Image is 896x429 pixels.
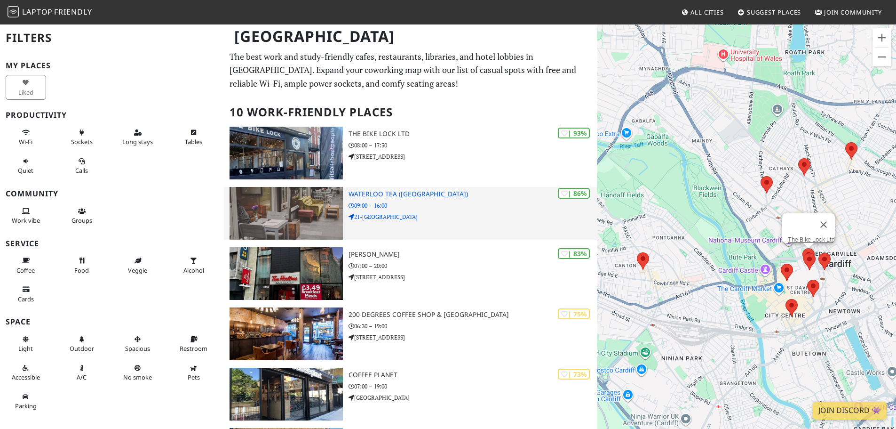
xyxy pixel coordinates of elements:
[872,48,891,66] button: Zoom out
[6,189,218,198] h3: Community
[349,251,597,259] h3: [PERSON_NAME]
[118,125,158,150] button: Long stays
[6,61,218,70] h3: My Places
[677,4,728,21] a: All Cities
[71,138,93,146] span: Power sockets
[8,4,92,21] a: LaptopFriendly LaptopFriendly
[118,332,158,356] button: Spacious
[6,332,46,356] button: Light
[6,282,46,307] button: Cards
[872,28,891,47] button: Zoom in
[230,247,343,300] img: Tim Hortons
[349,212,597,221] p: 21-[GEOGRAPHIC_DATA]
[62,125,102,150] button: Sockets
[125,344,150,353] span: Spacious
[6,389,46,414] button: Parking
[185,138,202,146] span: Work-friendly tables
[6,24,218,52] h2: Filters
[74,266,89,275] span: Food
[174,125,214,150] button: Tables
[6,360,46,385] button: Accessible
[349,152,597,161] p: [STREET_ADDRESS]
[349,273,597,282] p: [STREET_ADDRESS]
[22,7,53,17] span: Laptop
[6,203,46,228] button: Work vibe
[12,373,40,381] span: Accessible
[558,188,590,199] div: | 86%
[349,371,597,379] h3: Coffee Planet
[6,317,218,326] h3: Space
[349,311,597,319] h3: 200 Degrees Coffee Shop & [GEOGRAPHIC_DATA]
[122,138,153,146] span: Long stays
[824,8,882,16] span: Join Community
[71,216,92,225] span: Group tables
[8,6,19,17] img: LaptopFriendly
[227,24,595,49] h1: [GEOGRAPHIC_DATA]
[349,322,597,331] p: 06:30 – 19:00
[62,154,102,178] button: Calls
[62,332,102,356] button: Outdoor
[174,360,214,385] button: Pets
[224,247,597,300] a: Tim Hortons | 83% [PERSON_NAME] 07:00 – 20:00 [STREET_ADDRESS]
[128,266,147,275] span: Veggie
[123,373,152,381] span: Smoke free
[70,344,94,353] span: Outdoor area
[558,369,590,380] div: | 73%
[811,4,886,21] a: Join Community
[77,373,87,381] span: Air conditioned
[118,253,158,278] button: Veggie
[230,98,592,127] h2: 10 Work-Friendly Places
[174,253,214,278] button: Alcohol
[813,402,887,420] a: Join Discord 👾
[349,382,597,391] p: 07:00 – 19:00
[6,111,218,120] h3: Productivity
[349,201,597,210] p: 09:00 – 16:00
[230,127,343,179] img: The Bike Lock Ltd
[180,344,207,353] span: Restroom
[224,187,597,240] a: Waterloo Tea (Wyndham Arcade) | 86% Waterloo Tea ([GEOGRAPHIC_DATA]) 09:00 – 16:00 21-[GEOGRAPHIC...
[558,128,590,138] div: | 93%
[349,393,597,402] p: [GEOGRAPHIC_DATA]
[230,308,343,360] img: 200 Degrees Coffee Shop & Barista School
[349,130,597,138] h3: The Bike Lock Ltd
[224,127,597,179] a: The Bike Lock Ltd | 93% The Bike Lock Ltd 08:00 – 17:30 [STREET_ADDRESS]
[54,7,92,17] span: Friendly
[174,332,214,356] button: Restroom
[75,166,88,175] span: Video/audio calls
[15,402,37,410] span: Parking
[188,373,200,381] span: Pet friendly
[183,266,204,275] span: Alcohol
[62,203,102,228] button: Groups
[18,344,33,353] span: Natural light
[230,368,343,421] img: Coffee Planet
[224,368,597,421] a: Coffee Planet | 73% Coffee Planet 07:00 – 19:00 [GEOGRAPHIC_DATA]
[18,166,33,175] span: Quiet
[734,4,805,21] a: Suggest Places
[6,154,46,178] button: Quiet
[812,213,835,236] button: Close
[6,253,46,278] button: Coffee
[16,266,35,275] span: Coffee
[747,8,801,16] span: Suggest Places
[18,295,34,303] span: Credit cards
[12,216,40,225] span: People working
[19,138,32,146] span: Stable Wi-Fi
[788,236,835,243] a: The Bike Lock Ltd
[558,248,590,259] div: | 83%
[62,253,102,278] button: Food
[224,308,597,360] a: 200 Degrees Coffee Shop & Barista School | 75% 200 Degrees Coffee Shop & [GEOGRAPHIC_DATA] 06:30 ...
[349,141,597,150] p: 08:00 – 17:30
[690,8,724,16] span: All Cities
[230,187,343,240] img: Waterloo Tea (Wyndham Arcade)
[558,308,590,319] div: | 75%
[6,239,218,248] h3: Service
[118,360,158,385] button: No smoke
[349,261,597,270] p: 07:00 – 20:00
[349,190,597,198] h3: Waterloo Tea ([GEOGRAPHIC_DATA])
[349,333,597,342] p: [STREET_ADDRESS]
[6,125,46,150] button: Wi-Fi
[62,360,102,385] button: A/C
[230,50,592,90] p: The best work and study-friendly cafes, restaurants, libraries, and hotel lobbies in [GEOGRAPHIC_...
